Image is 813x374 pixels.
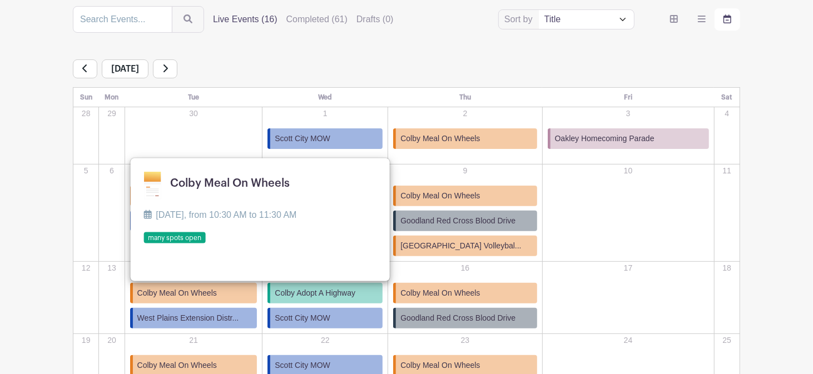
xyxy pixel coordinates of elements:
p: 13 [100,262,123,274]
p: 19 [74,335,98,346]
p: 10 [543,165,713,177]
th: Sun [73,88,99,107]
span: Oakley Homecoming Parade [555,133,655,144]
th: Mon [99,88,125,107]
p: 23 [389,335,541,346]
a: Colby Meal On Wheels [130,283,257,303]
span: Colby Adopt A Highway [275,287,355,299]
p: 12 [74,262,98,274]
span: Colby Meal On Wheels [137,360,217,371]
a: Goodland Red Cross Blood Drive [393,211,537,231]
a: Goodland Red Cross Blood Drive [393,308,537,328]
div: order and view [661,8,740,31]
a: Colby Meal On Wheels [393,283,537,303]
span: Colby Meal On Wheels [400,287,480,299]
th: Sat [714,88,740,107]
span: [GEOGRAPHIC_DATA] Volleybal... [400,240,521,252]
p: 3 [543,108,713,119]
p: 30 [126,108,262,119]
p: 14 [126,262,262,274]
p: 11 [715,165,739,177]
p: 24 [543,335,713,346]
a: Colby Adopt A Highway [267,283,383,303]
span: Scott City MOW [275,312,330,324]
th: Fri [542,88,714,107]
span: Colby Meal On Wheels [400,360,480,371]
p: 2 [389,108,541,119]
span: Colby Meal On Wheels [400,133,480,144]
a: [GEOGRAPHIC_DATA] Volleybal... [393,236,537,256]
p: 5 [74,165,98,177]
a: West Plains Extension Distr... [130,308,257,328]
p: 16 [389,262,541,274]
p: 9 [389,165,541,177]
p: 18 [715,262,739,274]
a: Oakley Homecoming Parade [548,128,709,149]
a: Colby Meal On Wheels [393,128,537,149]
span: Goodland Red Cross Blood Drive [400,215,515,227]
span: West Plains Extension Distr... [137,312,239,324]
label: Live Events (16) [213,13,277,26]
p: 25 [715,335,739,346]
span: Goodland Red Cross Blood Drive [400,312,515,324]
a: Scott City MOW [267,128,383,149]
p: 6 [100,165,123,177]
p: 1 [263,108,387,119]
p: 28 [74,108,98,119]
p: 21 [126,335,262,346]
th: Tue [125,88,262,107]
label: Completed (61) [286,13,348,26]
p: 22 [263,335,387,346]
span: Colby Meal On Wheels [400,190,480,202]
p: 17 [543,262,713,274]
span: Colby Meal On Wheels [137,287,217,299]
span: Scott City MOW [275,133,330,144]
p: 4 [715,108,739,119]
label: Drafts (0) [356,13,394,26]
span: [DATE] [102,59,148,78]
a: Scott City MOW [267,308,383,328]
span: Scott City MOW [275,360,330,371]
p: 29 [100,108,123,119]
p: 7 [126,165,262,177]
a: Colby Meal On Wheels [393,186,537,206]
p: 20 [100,335,123,346]
th: Wed [262,88,388,107]
div: filters [213,13,403,26]
label: Sort by [504,13,536,26]
th: Thu [388,88,542,107]
input: Search Events... [73,6,172,33]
